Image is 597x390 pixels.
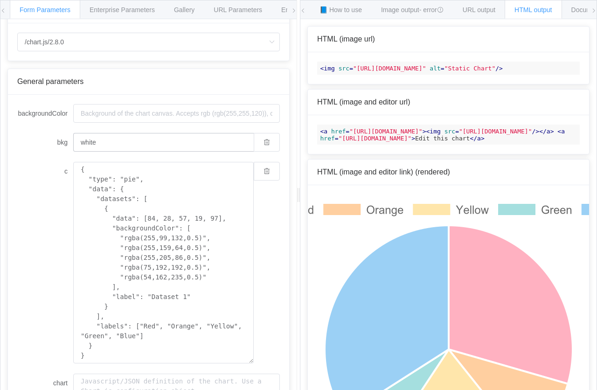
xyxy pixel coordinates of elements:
span: < = > [320,128,426,135]
span: Enterprise Parameters [90,6,155,14]
span: "[URL][DOMAIN_NAME]" [349,128,423,135]
span: < = /> [426,128,540,135]
span: - error [419,6,444,14]
span: "[URL][DOMAIN_NAME]" [353,65,426,72]
span: a [477,135,481,142]
span: </ > [470,135,484,142]
span: src [339,65,349,72]
span: Form Parameters [20,6,70,14]
span: href [331,128,346,135]
span: "Static Chart" [444,65,496,72]
span: General parameters [17,77,83,85]
span: URL Parameters [214,6,262,14]
label: backgroundColor [17,104,73,123]
label: c [17,162,73,181]
span: a [561,128,565,135]
span: HTML (image and editor url) [317,98,410,106]
span: a [547,128,550,135]
span: a [324,128,327,135]
span: Image output [381,6,444,14]
span: HTML (image and editor link) (rendered) [317,168,450,176]
input: Background of the chart canvas. Accepts rgb (rgb(255,255,120)), colors (red), and url-encoded hex... [73,133,254,152]
span: img [324,65,334,72]
span: "[URL][DOMAIN_NAME]" [339,135,412,142]
span: src [444,128,455,135]
span: HTML (image url) [317,35,375,43]
span: URL output [463,6,495,14]
span: 📘 How to use [319,6,362,14]
input: Select [17,33,280,51]
code: Edit this chart [317,125,580,145]
span: href [320,135,335,142]
span: HTML output [514,6,552,14]
span: < = = /> [320,65,503,72]
span: </ > [539,128,554,135]
span: Environments [281,6,321,14]
span: alt [430,65,440,72]
label: bkg [17,133,73,152]
span: < = > [320,128,565,142]
span: img [430,128,440,135]
span: Gallery [174,6,194,14]
span: "[URL][DOMAIN_NAME]" [459,128,532,135]
input: Background of the chart canvas. Accepts rgb (rgb(255,255,120)), colors (red), and url-encoded hex... [73,104,280,123]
